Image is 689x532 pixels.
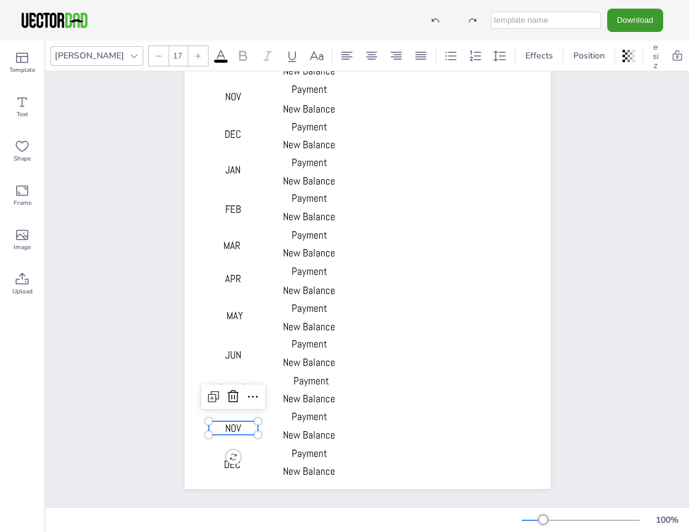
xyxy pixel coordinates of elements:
[14,154,31,164] span: Shape
[607,9,663,31] button: Download
[292,228,327,242] span: Payment
[283,464,335,478] span: New Balance
[571,50,607,62] span: Position
[283,392,335,405] span: New Balance
[225,272,241,285] span: APR
[225,202,241,216] span: FEB
[224,458,241,471] span: DEC
[292,156,327,169] span: Payment
[283,210,335,223] span: New Balance
[283,174,335,188] span: New Balance
[283,102,335,116] span: New Balance
[225,163,241,177] span: JAN
[292,191,327,205] span: Payment
[292,264,327,278] span: Payment
[283,320,335,333] span: New Balance
[283,64,335,77] span: New Balance
[283,428,335,442] span: New Balance
[293,374,329,387] span: Payment
[283,355,335,369] span: New Balance
[226,309,243,322] span: MAY
[17,109,28,119] span: Text
[523,50,556,62] span: Effects
[292,447,327,460] span: Payment
[223,239,241,252] span: MAR
[491,12,601,29] input: template name
[292,120,327,133] span: Payment
[20,11,89,30] img: VectorDad-1.png
[283,284,335,297] span: New Balance
[12,287,33,296] span: Upload
[292,82,327,96] span: Payment
[292,301,327,315] span: Payment
[225,127,241,141] span: DEC
[52,47,127,64] div: [PERSON_NAME]
[652,514,682,526] div: 100 %
[648,31,664,50] button: Resize
[225,421,241,435] span: NOV
[225,90,241,103] span: NOV
[14,198,31,208] span: Frame
[283,138,335,151] span: New Balance
[292,410,327,423] span: Payment
[283,246,335,260] span: New Balance
[14,242,31,252] span: Image
[9,65,35,75] span: Template
[292,337,327,351] span: Payment
[225,348,241,362] span: JUN
[220,382,246,395] span: [DATE]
